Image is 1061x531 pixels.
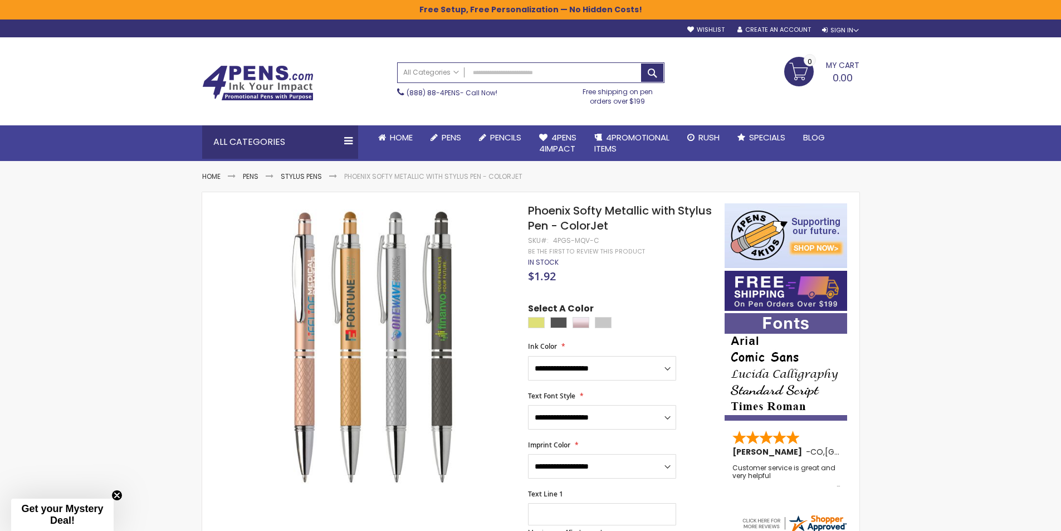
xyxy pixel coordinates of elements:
[202,172,221,181] a: Home
[528,269,556,284] span: $1.92
[407,88,497,98] span: - Call Now!
[585,125,678,162] a: 4PROMOTIONALITEMS
[571,83,664,105] div: Free shipping on pen orders over $199
[528,391,575,401] span: Text Font Style
[806,446,907,457] span: - ,
[725,271,847,311] img: Free shipping on orders over $199
[398,63,465,81] a: All Categories
[111,490,123,501] button: Close teaser
[728,125,794,150] a: Specials
[442,131,461,143] span: Pens
[530,125,585,162] a: 4Pens4impact
[737,26,811,34] a: Create an Account
[281,172,322,181] a: Stylus Pens
[687,26,725,34] a: Wishlist
[403,68,459,77] span: All Categories
[698,131,720,143] span: Rush
[243,172,258,181] a: Pens
[725,203,847,268] img: 4pens 4 kids
[528,203,712,233] span: Phoenix Softy Metallic with Stylus Pen - ColorJet
[224,202,514,491] img: Phoenix Softy Metallic with Stylus Pen - ColorJet
[21,503,103,526] span: Get your Mystery Deal!
[833,71,853,85] span: 0.00
[528,440,570,450] span: Imprint Color
[678,125,728,150] a: Rush
[803,131,825,143] span: Blog
[573,317,589,328] div: Rose Gold
[528,342,557,351] span: Ink Color
[528,317,545,328] div: Gold
[550,317,567,328] div: Gunmetal
[202,65,314,101] img: 4Pens Custom Pens and Promotional Products
[528,257,559,267] span: In stock
[344,172,522,181] li: Phoenix Softy Metallic with Stylus Pen - ColorJet
[539,131,576,154] span: 4Pens 4impact
[969,501,1061,531] iframe: Google Customer Reviews
[794,125,834,150] a: Blog
[11,499,114,531] div: Get your Mystery Deal!Close teaser
[490,131,521,143] span: Pencils
[528,236,549,245] strong: SKU
[784,57,859,85] a: 0.00 0
[528,247,645,256] a: Be the first to review this product
[594,131,669,154] span: 4PROMOTIONAL ITEMS
[202,125,358,159] div: All Categories
[369,125,422,150] a: Home
[470,125,530,150] a: Pencils
[749,131,785,143] span: Specials
[528,303,594,318] span: Select A Color
[810,446,823,457] span: CO
[553,236,599,245] div: 4PGS-MQV-C
[528,258,559,267] div: Availability
[732,464,840,488] div: Customer service is great and very helpful
[822,26,859,35] div: Sign In
[825,446,907,457] span: [GEOGRAPHIC_DATA]
[390,131,413,143] span: Home
[808,56,812,67] span: 0
[725,313,847,421] img: font-personalization-examples
[528,489,563,499] span: Text Line 1
[407,88,460,98] a: (888) 88-4PENS
[732,446,806,457] span: [PERSON_NAME]
[595,317,612,328] div: Silver
[422,125,470,150] a: Pens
